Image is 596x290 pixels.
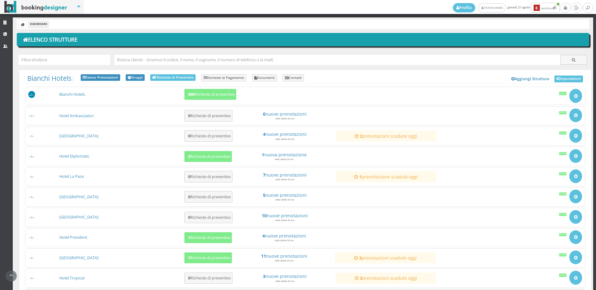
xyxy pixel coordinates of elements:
[188,194,190,200] b: 0
[59,235,87,240] a: Hotel President
[559,172,567,175] div: Attiva
[338,133,433,139] a: 2prenotazioni scadute oggi
[559,152,567,155] div: Attiva
[28,236,35,239] img: da2a24d07d3611ed9c9d0608f5526cb6_max100.png
[237,274,332,279] a: 3nuove prenotazioni
[263,131,265,137] strong: 4
[559,274,567,277] div: Attiva
[237,274,332,279] h4: nuove prenotazioni
[184,89,236,100] button: 366Richieste di preventivo
[359,174,362,180] strong: 1
[338,174,433,179] a: 1prenotazione scaduta oggi
[186,276,231,280] h5: Richieste di preventivo
[262,213,267,219] strong: 10
[237,253,332,259] a: 11nuove prenotazioni
[275,198,294,201] small: nelle ultime 24 ore
[27,74,71,83] a: Bianchi Hotels
[59,154,89,159] a: Hotel Diplomatic
[28,155,35,158] img: baa77dbb7d3611ed9c9d0608f5526cb6_max100.png
[27,74,75,82] span: |
[338,255,433,260] h4: prenotazioni scadute oggi
[188,215,190,220] b: 0
[186,134,231,138] h5: Richieste di preventivo
[28,196,35,199] img: c99f326e7d3611ed9c9d0608f5526cb6_max100.png
[150,74,196,81] a: Richieste di Preventivo
[237,213,332,218] h4: nuove prenotazioni
[453,3,475,12] a: Profilo
[275,239,294,242] small: nelle ultime 24 ore
[534,5,540,11] b: 6
[338,133,433,139] h4: prenotazioni scadute oggi
[559,111,567,114] div: Attiva
[275,259,294,262] small: nelle ultime 24 ore
[275,117,294,120] small: nelle ultime 24 ore
[184,191,233,203] button: 0Richieste di preventivo
[29,21,49,28] li: Dashboard
[59,275,84,281] a: Hotel Tropical
[275,138,294,140] small: nelle ultime 24 ore
[237,233,332,238] h4: nuove prenotazioni
[188,255,190,260] b: 1
[188,154,190,159] b: 2
[59,92,85,97] a: Bianchi Hotels
[184,273,233,284] button: 0Richieste di preventivo
[237,213,332,218] a: 10nuove prenotazioni
[19,55,110,65] input: Filtra strutture
[186,174,231,179] h5: Richieste di preventivo
[282,74,304,82] a: Contatti
[554,76,583,82] a: Impostazioni
[359,255,362,261] strong: 3
[275,280,294,283] small: nelle ultime 24 ore
[186,195,231,199] h5: Richieste di preventivo
[186,113,231,118] h5: Richieste di preventivo
[186,255,231,260] h5: Richieste di preventivo
[237,233,332,238] a: 4nuove prenotazioni
[21,35,585,45] h1: Elenco Strutture
[28,135,35,138] img: b34dc2487d3611ed9c9d0608f5526cb6_max100.png
[186,215,231,220] h5: Richieste di preventivo
[188,275,190,281] b: 0
[237,192,332,198] a: 5nuove prenotazioni
[338,174,433,179] h4: prenotazione scaduta oggi
[59,174,84,179] a: Hotel La Pace
[478,3,506,12] a: [PERSON_NAME]
[59,194,98,200] a: [GEOGRAPHIC_DATA]
[201,74,246,82] a: Richieste di Pagamento
[188,92,194,97] b: 366
[28,257,35,260] img: ea773b7e7d3611ed9c9d0608f5526cb6_max100.png
[188,113,190,118] b: 0
[188,235,190,240] b: 1
[275,158,294,161] small: nelle ultime 24 ore
[184,171,233,182] button: 0Richieste di preventivo
[28,114,35,117] img: a22403af7d3611ed9c9d0608f5526cb6_max100.png
[275,219,294,222] small: nelle ultime 24 ore
[184,252,232,263] button: 1Richieste di preventivo
[186,92,235,97] h5: Richieste di preventivo
[114,55,561,65] input: Ricerca cliente - (inserisci il codice, il nome, il cognome, il numero di telefono o la mail)
[186,154,231,159] h5: Richieste di preventivo
[28,277,35,280] img: f1a57c167d3611ed9c9d0608f5526cb6_max100.png
[59,214,98,220] a: [GEOGRAPHIC_DATA]
[263,192,265,198] strong: 5
[275,178,294,181] small: nelle ultime 24 ore
[263,273,265,279] strong: 3
[28,175,35,178] img: c3084f9b7d3611ed9c9d0608f5526cb6_max100.png
[559,131,567,135] div: Attiva
[184,232,232,243] button: 1Richieste di preventivo
[186,235,231,240] h5: Richieste di preventivo
[262,233,265,239] strong: 4
[237,152,332,157] a: 1nuova prenotazione
[59,113,94,118] a: Hotel Ambasciatori
[263,172,265,178] strong: 7
[4,1,67,13] img: BookingDesigner.com
[559,213,567,216] div: Attiva
[59,255,98,260] a: [GEOGRAPHIC_DATA]
[338,275,433,281] a: 3prenotazioni scadute oggi
[184,151,232,162] button: 2Richieste di preventivo
[453,3,560,13] span: giovedì, 21 agosto
[184,110,233,122] button: 0Richieste di preventivo
[261,253,266,259] strong: 11
[559,253,567,256] div: Attiva
[237,172,332,177] a: 7nuove prenotazioni
[184,130,233,142] button: 0Richieste di preventivo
